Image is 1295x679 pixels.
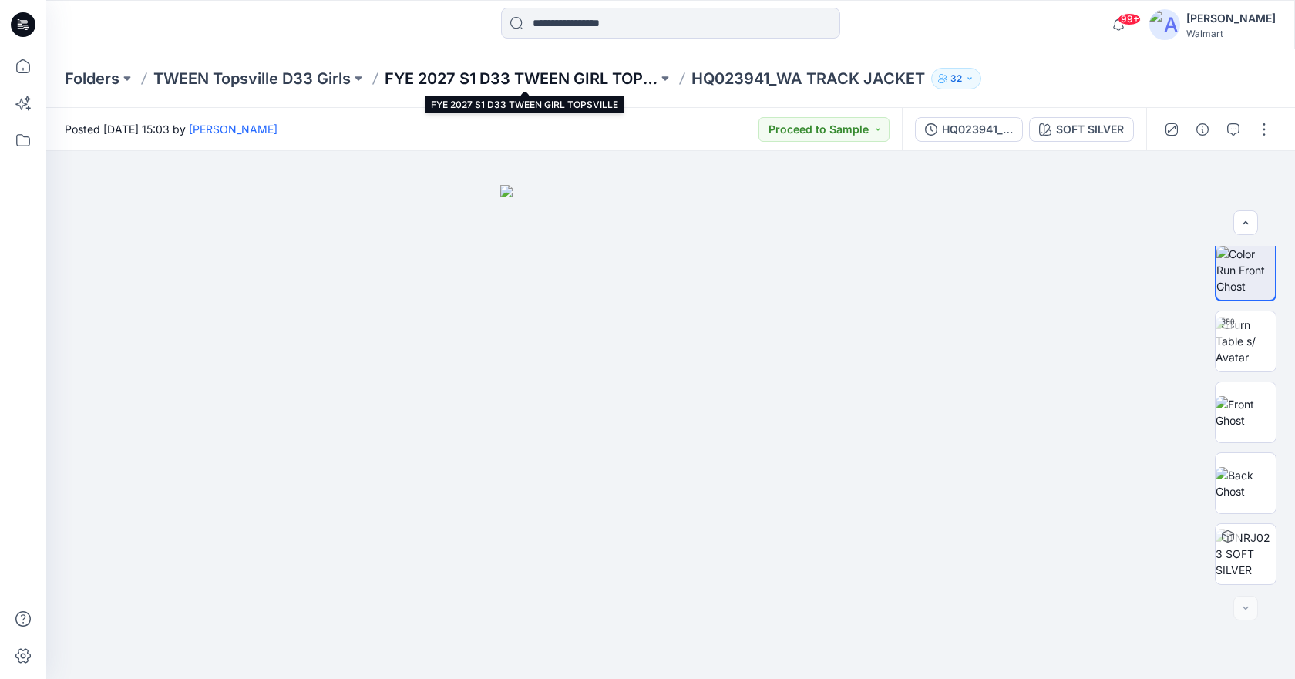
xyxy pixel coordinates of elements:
img: Color Run Front Ghost [1216,246,1275,294]
div: HQ023941_WA TRACK JACKET_GRADING_FULLSIZE [942,121,1013,138]
button: Details [1190,117,1215,142]
img: Back Ghost [1216,467,1276,499]
img: Turn Table s/ Avatar [1216,317,1276,365]
a: FYE 2027 S1 D33 TWEEN GIRL TOPSVILLE [385,68,658,89]
button: 32 [931,68,981,89]
div: [PERSON_NAME] [1186,9,1276,28]
p: 32 [950,70,962,87]
img: avatar [1149,9,1180,40]
span: Posted [DATE] 15:03 by [65,121,277,137]
button: HQ023941_WA TRACK JACKET_GRADING_FULLSIZE [915,117,1023,142]
div: Walmart [1186,28,1276,39]
button: SOFT SILVER [1029,117,1134,142]
span: 99+ [1118,13,1141,25]
a: TWEEN Topsville D33 Girls [153,68,351,89]
img: Front Ghost [1216,396,1276,429]
div: SOFT SILVER [1056,121,1124,138]
a: Folders [65,68,119,89]
img: TNRJ023 SOFT SILVER [1216,529,1276,578]
a: [PERSON_NAME] [189,123,277,136]
p: HQ023941_WA TRACK JACKET [691,68,925,89]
